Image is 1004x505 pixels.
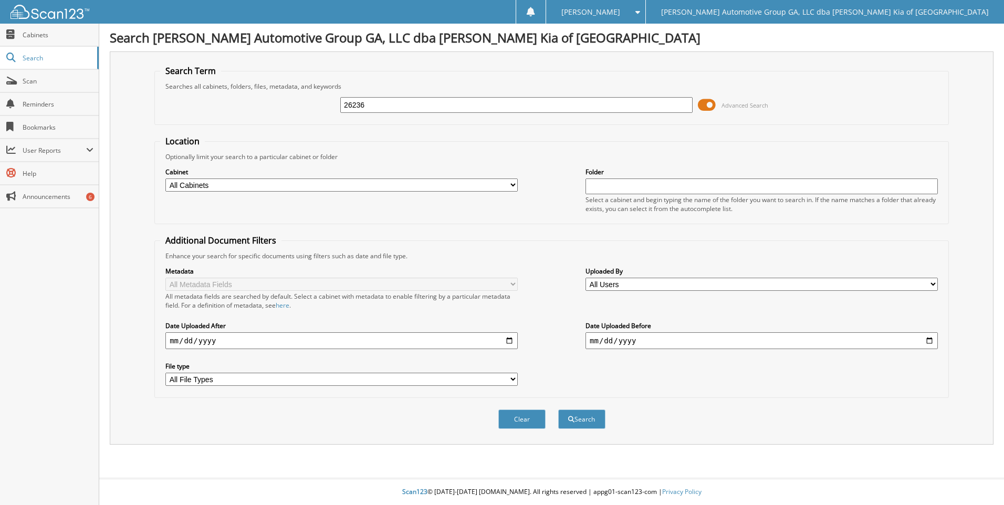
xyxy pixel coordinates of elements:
[110,29,993,46] h1: Search [PERSON_NAME] Automotive Group GA, LLC dba [PERSON_NAME] Kia of [GEOGRAPHIC_DATA]
[165,321,518,330] label: Date Uploaded After
[165,292,518,310] div: All metadata fields are searched by default. Select a cabinet with metadata to enable filtering b...
[585,267,938,276] label: Uploaded By
[11,5,89,19] img: scan123-logo-white.svg
[165,267,518,276] label: Metadata
[23,30,93,39] span: Cabinets
[585,195,938,213] div: Select a cabinet and begin typing the name of the folder you want to search in. If the name match...
[160,65,221,77] legend: Search Term
[160,235,281,246] legend: Additional Document Filters
[561,9,620,15] span: [PERSON_NAME]
[165,332,518,349] input: start
[86,193,95,201] div: 6
[585,332,938,349] input: end
[160,251,943,260] div: Enhance your search for specific documents using filters such as date and file type.
[402,487,427,496] span: Scan123
[99,479,1004,505] div: © [DATE]-[DATE] [DOMAIN_NAME]. All rights reserved | appg01-scan123-com |
[23,146,86,155] span: User Reports
[276,301,289,310] a: here
[160,135,205,147] legend: Location
[23,192,93,201] span: Announcements
[165,167,518,176] label: Cabinet
[23,123,93,132] span: Bookmarks
[23,100,93,109] span: Reminders
[160,82,943,91] div: Searches all cabinets, folders, files, metadata, and keywords
[498,409,546,429] button: Clear
[585,321,938,330] label: Date Uploaded Before
[165,362,518,371] label: File type
[23,77,93,86] span: Scan
[23,169,93,178] span: Help
[585,167,938,176] label: Folder
[661,9,989,15] span: [PERSON_NAME] Automotive Group GA, LLC dba [PERSON_NAME] Kia of [GEOGRAPHIC_DATA]
[23,54,92,62] span: Search
[721,101,768,109] span: Advanced Search
[662,487,702,496] a: Privacy Policy
[558,409,605,429] button: Search
[951,455,1004,505] iframe: Chat Widget
[160,152,943,161] div: Optionally limit your search to a particular cabinet or folder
